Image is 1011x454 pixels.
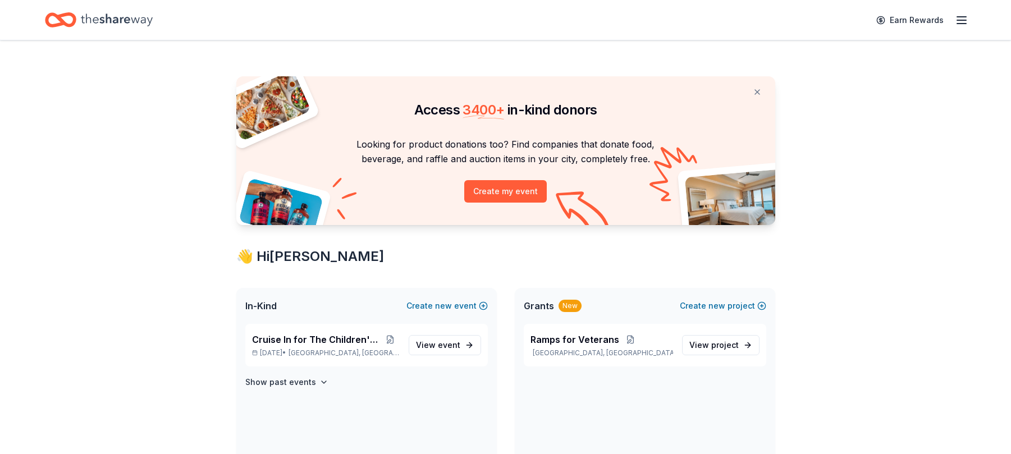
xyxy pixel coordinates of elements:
[530,348,673,357] p: [GEOGRAPHIC_DATA], [GEOGRAPHIC_DATA]
[708,299,725,313] span: new
[559,300,582,312] div: New
[463,102,504,118] span: 3400 +
[414,102,597,118] span: Access in-kind donors
[524,299,554,313] span: Grants
[289,348,399,357] span: [GEOGRAPHIC_DATA], [GEOGRAPHIC_DATA]
[464,180,547,203] button: Create my event
[252,348,400,357] p: [DATE] •
[245,375,316,389] h4: Show past events
[252,333,381,346] span: Cruise In for The Children's Rescue
[711,340,739,350] span: project
[250,137,762,167] p: Looking for product donations too? Find companies that donate food, beverage, and raffle and auct...
[689,338,739,352] span: View
[223,70,311,141] img: Pizza
[45,7,153,33] a: Home
[438,340,460,350] span: event
[245,375,328,389] button: Show past events
[556,191,612,233] img: Curvy arrow
[245,299,277,313] span: In-Kind
[530,333,619,346] span: Ramps for Veterans
[682,335,760,355] a: View project
[416,338,460,352] span: View
[435,299,452,313] span: new
[870,10,950,30] a: Earn Rewards
[406,299,488,313] button: Createnewevent
[409,335,481,355] a: View event
[680,299,766,313] button: Createnewproject
[236,247,775,265] div: 👋 Hi [PERSON_NAME]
